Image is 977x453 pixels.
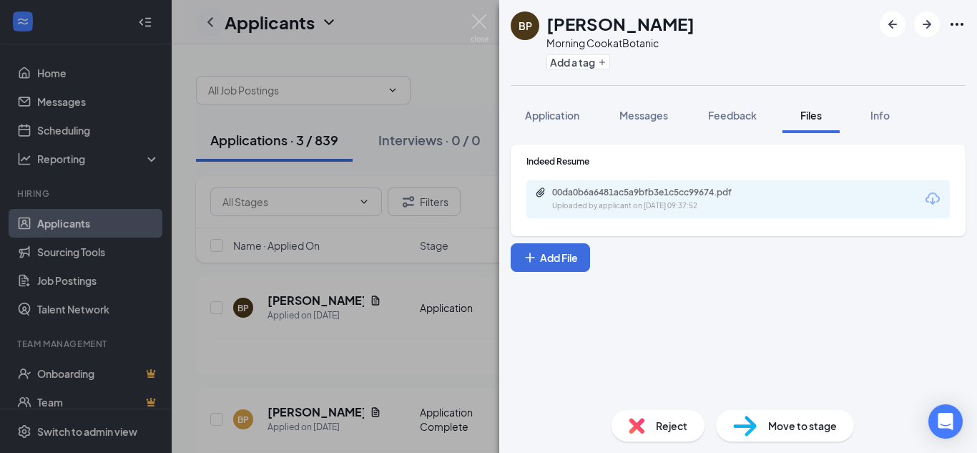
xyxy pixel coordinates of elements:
[656,418,687,434] span: Reject
[535,187,767,212] a: Paperclip00da0b6a6481ac5a9bfb3e1c5cc99674.pdfUploaded by applicant on [DATE] 09:37:52
[526,155,950,167] div: Indeed Resume
[619,109,668,122] span: Messages
[546,36,694,50] div: Morning Cook at Botanic
[546,11,694,36] h1: [PERSON_NAME]
[708,109,757,122] span: Feedback
[928,404,963,439] div: Open Intercom Messenger
[948,16,966,33] svg: Ellipses
[519,19,532,33] div: BP
[880,11,905,37] button: ArrowLeftNew
[552,187,752,198] div: 00da0b6a6481ac5a9bfb3e1c5cc99674.pdf
[918,16,936,33] svg: ArrowRight
[914,11,940,37] button: ArrowRight
[768,418,837,434] span: Move to stage
[525,109,579,122] span: Application
[924,190,941,208] svg: Download
[523,250,537,265] svg: Plus
[800,109,822,122] span: Files
[546,54,610,69] button: PlusAdd a tag
[884,16,901,33] svg: ArrowLeftNew
[598,58,607,67] svg: Plus
[870,109,890,122] span: Info
[511,243,590,272] button: Add FilePlus
[535,187,546,198] svg: Paperclip
[552,200,767,212] div: Uploaded by applicant on [DATE] 09:37:52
